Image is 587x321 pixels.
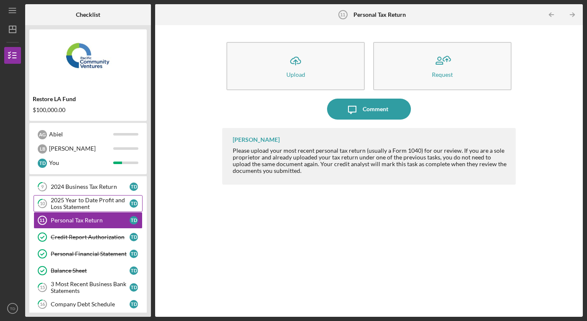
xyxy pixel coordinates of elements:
div: T D [130,216,138,224]
div: Personal Financial Statement [51,251,130,257]
div: T D [130,199,138,208]
tspan: 16 [40,302,45,307]
div: T D [130,266,138,275]
div: T D [130,183,138,191]
a: 153 Most Recent Business Bank StatementsTD [34,279,143,296]
a: Credit Report AuthorizationTD [34,229,143,245]
div: A G [38,130,47,139]
div: 3 Most Recent Business Bank Statements [51,281,130,294]
button: TD [4,300,21,317]
tspan: 15 [40,285,45,290]
div: $100,000.00 [33,107,143,113]
a: 102025 Year to Date Profit and Loss StatementTD [34,195,143,212]
a: 92024 Business Tax ReturnTD [34,178,143,195]
tspan: 10 [40,201,45,206]
button: Request [373,42,512,90]
tspan: 11 [39,218,44,223]
div: You [49,156,113,170]
div: Restore LA Fund [33,96,143,102]
div: [PERSON_NAME] [233,136,280,143]
div: Credit Report Authorization [51,234,130,240]
div: Abiel [49,127,113,141]
button: Comment [327,99,411,120]
div: Comment [363,99,388,120]
div: T D [130,283,138,292]
a: Personal Financial StatementTD [34,245,143,262]
div: Balance Sheet [51,267,130,274]
tspan: 9 [41,184,44,190]
div: Upload [286,71,305,78]
img: Product logo [29,34,147,84]
tspan: 11 [340,12,345,17]
div: Request [432,71,453,78]
a: Balance SheetTD [34,262,143,279]
button: Upload [226,42,365,90]
text: TD [10,306,16,311]
a: 16Company Debt ScheduleTD [34,296,143,313]
a: 11Personal Tax ReturnTD [34,212,143,229]
div: [PERSON_NAME] [49,141,113,156]
div: Please upload your most recent personal tax return (usually a Form 1040) for our review. If you a... [233,147,507,174]
div: L B [38,144,47,154]
div: 2024 Business Tax Return [51,183,130,190]
div: T D [130,250,138,258]
div: T D [130,233,138,241]
div: 2025 Year to Date Profit and Loss Statement [51,197,130,210]
div: T D [38,159,47,168]
div: Personal Tax Return [51,217,130,224]
b: Checklist [76,11,100,18]
div: T D [130,300,138,308]
b: Personal Tax Return [353,11,406,18]
div: Company Debt Schedule [51,301,130,308]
